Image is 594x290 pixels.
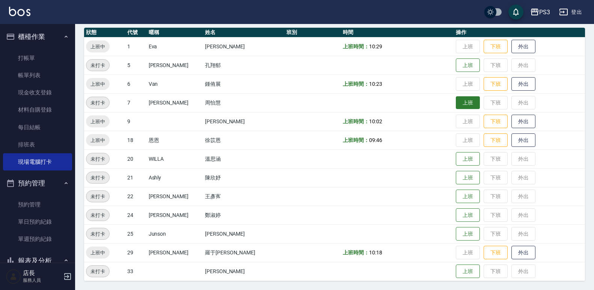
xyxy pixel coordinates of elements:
button: 下班 [484,133,508,147]
button: 外出 [511,133,535,147]
td: [PERSON_NAME] [203,224,285,243]
td: 7 [125,93,147,112]
span: 10:18 [369,250,382,256]
span: 未打卡 [86,155,109,163]
button: 外出 [511,115,535,129]
td: 21 [125,168,147,187]
td: 5 [125,56,147,75]
td: [PERSON_NAME] [203,37,285,56]
td: 恩恩 [147,131,203,149]
td: [PERSON_NAME] [147,243,203,262]
th: 代號 [125,28,147,37]
button: 櫃檯作業 [3,27,72,46]
span: 未打卡 [86,230,109,238]
td: 9 [125,112,147,131]
td: 29 [125,243,147,262]
button: 下班 [484,115,508,129]
div: PS3 [539,7,550,17]
button: 外出 [511,246,535,260]
span: 上班中 [86,136,110,144]
td: [PERSON_NAME] [147,187,203,206]
button: 上班 [456,58,480,72]
b: 上班時間： [343,43,369,49]
button: 下班 [484,40,508,54]
button: PS3 [527,4,553,20]
button: 上班 [456,265,480,278]
td: 25 [125,224,147,243]
button: 登出 [556,5,585,19]
a: 現金收支登錄 [3,84,72,101]
span: 10:02 [369,118,382,124]
b: 上班時間： [343,118,369,124]
button: 上班 [456,190,480,203]
span: 09:46 [369,137,382,143]
td: 33 [125,262,147,281]
td: 鍾侑展 [203,75,285,93]
td: Eva [147,37,203,56]
span: 上班中 [86,118,110,126]
img: Person [6,269,21,284]
td: Van [147,75,203,93]
a: 排班表 [3,136,72,153]
a: 單週預約紀錄 [3,230,72,248]
button: 上班 [456,227,480,241]
span: 上班中 [86,43,110,51]
td: 溫思涵 [203,149,285,168]
span: 上班中 [86,80,110,88]
a: 每日結帳 [3,119,72,136]
button: 下班 [484,77,508,91]
span: 未打卡 [86,174,109,182]
td: 22 [125,187,147,206]
td: 24 [125,206,147,224]
b: 上班時間： [343,81,369,87]
td: 1 [125,37,147,56]
td: Junson [147,224,203,243]
h5: 店長 [23,269,61,277]
td: 鄭淑婷 [203,206,285,224]
td: 孔翔郁 [203,56,285,75]
td: 王彥寯 [203,187,285,206]
td: 陳欣妤 [203,168,285,187]
th: 暱稱 [147,28,203,37]
a: 單日預約紀錄 [3,213,72,230]
button: 外出 [511,77,535,91]
td: 18 [125,131,147,149]
b: 上班時間： [343,250,369,256]
td: 6 [125,75,147,93]
button: 報表及分析 [3,251,72,271]
a: 帳單列表 [3,67,72,84]
th: 班別 [285,28,341,37]
td: [PERSON_NAME] [147,206,203,224]
a: 材料自購登錄 [3,101,72,118]
button: save [508,4,523,19]
span: 10:23 [369,81,382,87]
td: 徐苡恩 [203,131,285,149]
a: 預約管理 [3,196,72,213]
span: 未打卡 [86,268,109,275]
span: 未打卡 [86,193,109,200]
button: 上班 [456,96,480,109]
td: [PERSON_NAME] [147,93,203,112]
img: Logo [9,7,30,16]
td: 羅于[PERSON_NAME] [203,243,285,262]
span: 未打卡 [86,61,109,69]
td: 20 [125,149,147,168]
td: [PERSON_NAME] [203,262,285,281]
th: 操作 [454,28,585,37]
td: [PERSON_NAME] [147,56,203,75]
span: 未打卡 [86,99,109,107]
button: 上班 [456,171,480,185]
button: 上班 [456,152,480,166]
button: 預約管理 [3,173,72,193]
button: 下班 [484,246,508,260]
a: 打帳單 [3,49,72,67]
td: WILLA [147,149,203,168]
p: 服務人員 [23,277,61,284]
button: 上班 [456,208,480,222]
span: 10:29 [369,43,382,49]
th: 姓名 [203,28,285,37]
b: 上班時間： [343,137,369,143]
span: 未打卡 [86,211,109,219]
td: Ashly [147,168,203,187]
span: 上班中 [86,249,110,257]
